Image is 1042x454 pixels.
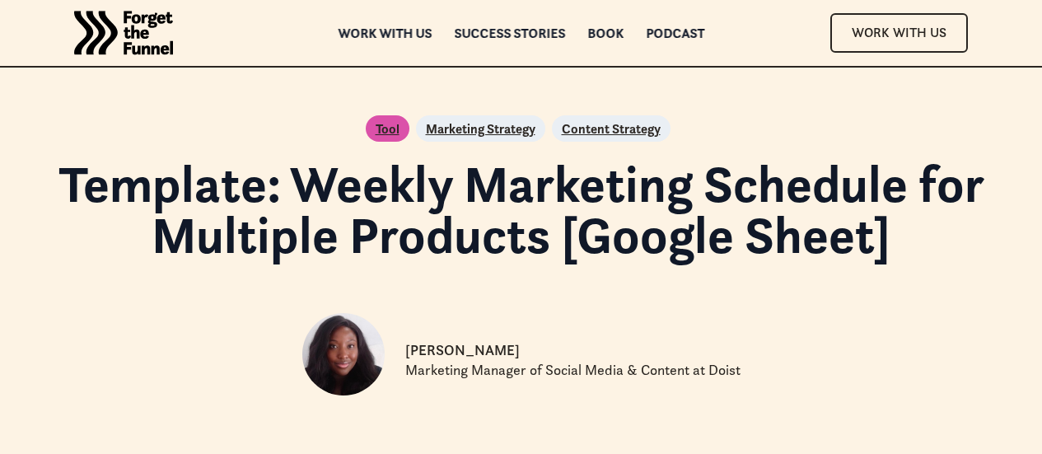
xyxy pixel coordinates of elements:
[338,27,432,39] a: Work with us
[646,27,704,39] a: Podcast
[454,27,565,39] a: Success Stories
[426,119,535,138] a: Marketing Strategy
[562,119,661,138] a: Content Strategy
[830,13,968,52] a: Work With Us
[587,27,624,39] a: Book
[405,361,741,381] p: Marketing Manager of Social Media & Content at Doist
[376,119,400,138] a: Tool
[405,341,520,361] p: [PERSON_NAME]
[54,158,989,261] h1: Template: Weekly Marketing Schedule for Multiple Products [Google Sheet]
